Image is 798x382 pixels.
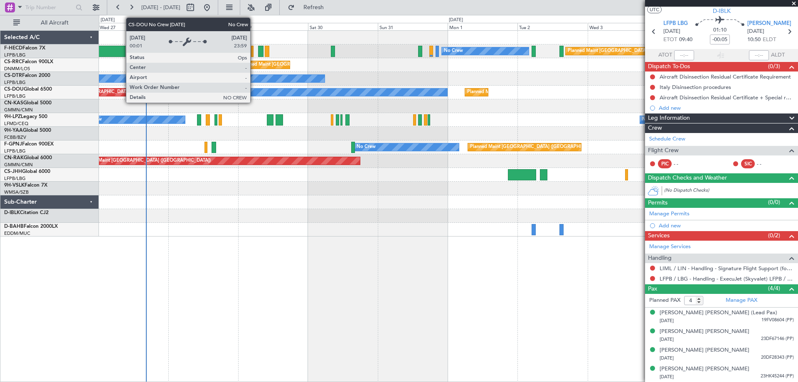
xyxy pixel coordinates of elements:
span: [DATE] [663,27,680,36]
span: 10:50 [747,36,761,44]
a: GMMN/CMN [4,162,33,168]
div: Planned Maint [GEOGRAPHIC_DATA] ([GEOGRAPHIC_DATA]) [51,86,182,99]
span: Pax [648,284,657,294]
a: Manage Permits [649,210,690,218]
div: Wed 3 [588,23,658,30]
div: Sun 31 [378,23,448,30]
a: CN-RAKGlobal 6000 [4,155,52,160]
a: LFPB/LBG [4,148,26,154]
div: Aircraft Disinsection Residual Certificate + Special request [660,94,794,101]
span: ATOT [658,51,672,59]
button: All Aircraft [9,16,90,30]
div: PIC [658,159,672,168]
span: ALDT [771,51,785,59]
div: Planned Maint [GEOGRAPHIC_DATA] ([GEOGRAPHIC_DATA]) [568,45,699,57]
div: [PERSON_NAME] [PERSON_NAME] (Lead Pax) [660,309,777,317]
a: LFPB/LBG [4,79,26,86]
div: [PERSON_NAME] [PERSON_NAME] [660,346,749,355]
span: All Aircraft [22,20,88,26]
a: CS-DOUGlobal 6500 [4,87,52,92]
span: [DATE] [660,374,674,380]
span: F-HECD [4,46,22,51]
button: Refresh [284,1,334,14]
a: LFPB/LBG [4,52,26,58]
span: 23HK45244 (PP) [761,373,794,380]
div: [PERSON_NAME] [PERSON_NAME] [660,365,749,373]
span: Dispatch Checks and Weather [648,173,727,183]
a: DNMM/LOS [4,66,30,72]
input: --:-- [674,50,694,60]
span: 19FV08604 (PP) [761,317,794,324]
span: Flight Crew [648,146,679,155]
div: [PERSON_NAME] [PERSON_NAME] [660,328,749,336]
div: (No Dispatch Checks) [664,187,798,196]
span: F-GPNJ [4,142,22,147]
div: No Crew [642,113,661,126]
span: 9H-YAA [4,128,23,133]
span: CS-RRC [4,59,22,64]
div: Tue 2 [517,23,587,30]
span: CN-KAS [4,101,23,106]
span: [PERSON_NAME] [747,20,791,28]
div: [DATE] [449,17,463,24]
span: Permits [648,198,667,208]
span: (4/4) [768,284,780,293]
span: CS-DOU [4,87,24,92]
a: CS-DTRFalcon 2000 [4,73,50,78]
div: - - [674,160,692,168]
div: Sat 30 [308,23,378,30]
a: D-BAHBFalcon 2000LX [4,224,58,229]
span: Crew [648,123,662,133]
span: ETOT [663,36,677,44]
span: (0/2) [768,231,780,240]
div: Add new [659,222,794,229]
a: CN-KASGlobal 5000 [4,101,52,106]
div: Fri 29 [238,23,308,30]
a: CS-JHHGlobal 6000 [4,169,50,174]
a: F-HECDFalcon 7X [4,46,45,51]
a: EDDM/MUC [4,230,30,237]
span: Leg Information [648,113,690,123]
span: CN-RAK [4,155,24,160]
div: Thu 28 [168,23,238,30]
a: WMSA/SZB [4,189,29,195]
a: CS-RRCFalcon 900LX [4,59,53,64]
a: D-IBLKCitation CJ2 [4,210,49,215]
div: Mon 1 [448,23,517,30]
div: No Crew [444,45,463,57]
span: (0/0) [768,198,780,207]
span: Services [648,231,670,241]
span: [DATE] [660,355,674,361]
span: Handling [648,254,672,263]
span: 23DF67146 (PP) [761,335,794,343]
div: Planned Maint [GEOGRAPHIC_DATA] ([GEOGRAPHIC_DATA]) [240,59,371,71]
span: 20DF28343 (PP) [761,354,794,361]
span: Refresh [296,5,331,10]
span: CS-JHH [4,169,22,174]
div: Planned Maint [GEOGRAPHIC_DATA] ([GEOGRAPHIC_DATA]) [467,86,598,99]
span: 9H-VSLK [4,183,25,188]
a: LFMD/CEQ [4,121,28,127]
a: Schedule Crew [649,135,685,143]
div: [DATE] [101,17,115,24]
div: Wed 27 [98,23,168,30]
span: [DATE] - [DATE] [141,4,180,11]
a: 9H-VSLKFalcon 7X [4,183,47,188]
a: FCBB/BZV [4,134,26,140]
div: Aircraft Disinsection Residual Certificate Requirement [660,73,791,80]
a: 9H-LPZLegacy 500 [4,114,47,119]
div: - - [757,160,776,168]
label: Planned PAX [649,296,680,305]
a: LIML / LIN - Handling - Signature Flight Support (formely Prime Avn) LIML / LIN [660,265,794,272]
span: ELDT [763,36,776,44]
span: CS-DTR [4,73,22,78]
span: LFPB LBG [663,20,688,28]
a: Manage Services [649,243,691,251]
span: D-IBLK [4,210,20,215]
span: (0/3) [768,62,780,71]
span: D-IBLK [713,7,731,15]
span: [DATE] [660,318,674,324]
span: Dispatch To-Dos [648,62,690,71]
div: Italy Disinsection procedures [660,84,731,91]
span: [DATE] [747,27,764,36]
